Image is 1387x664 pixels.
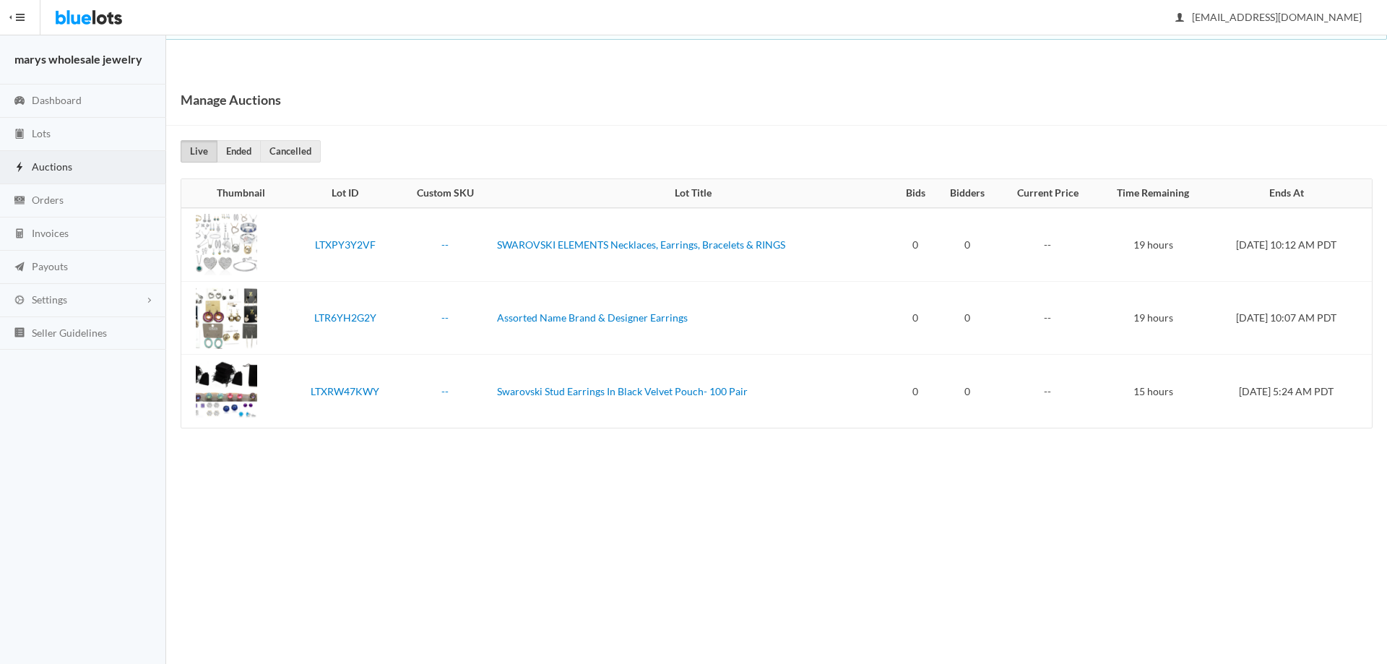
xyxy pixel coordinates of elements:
[32,260,68,272] span: Payouts
[12,294,27,308] ion-icon: cog
[1097,179,1209,208] th: Time Remaining
[32,293,67,306] span: Settings
[12,194,27,208] ion-icon: cash
[399,179,491,208] th: Custom SKU
[1209,208,1372,282] td: [DATE] 10:12 AM PDT
[32,227,69,239] span: Invoices
[497,385,748,397] a: Swarovski Stud Earrings In Black Velvet Pouch- 100 Pair
[894,208,936,282] td: 0
[1176,11,1362,23] span: [EMAIL_ADDRESS][DOMAIN_NAME]
[894,355,936,428] td: 0
[441,238,449,251] a: --
[181,89,281,111] h1: Manage Auctions
[32,160,72,173] span: Auctions
[32,194,64,206] span: Orders
[936,281,998,355] td: 0
[998,208,1097,282] td: --
[12,128,27,142] ion-icon: clipboard
[12,161,27,175] ion-icon: flash
[12,95,27,108] ion-icon: speedometer
[936,208,998,282] td: 0
[1209,281,1372,355] td: [DATE] 10:07 AM PDT
[1097,208,1209,282] td: 19 hours
[491,179,894,208] th: Lot Title
[936,355,998,428] td: 0
[14,52,142,66] strong: marys wholesale jewelry
[12,261,27,275] ion-icon: paper plane
[1209,179,1372,208] th: Ends At
[894,281,936,355] td: 0
[1209,355,1372,428] td: [DATE] 5:24 AM PDT
[497,311,688,324] a: Assorted Name Brand & Designer Earrings
[441,311,449,324] a: --
[1097,355,1209,428] td: 15 hours
[12,327,27,340] ion-icon: list box
[181,179,291,208] th: Thumbnail
[441,385,449,397] a: --
[894,179,936,208] th: Bids
[1172,12,1187,25] ion-icon: person
[497,238,785,251] a: SWAROVSKI ELEMENTS Necklaces, Earrings, Bracelets & RINGS
[1097,281,1209,355] td: 19 hours
[314,311,376,324] a: LTR6YH2G2Y
[32,327,107,339] span: Seller Guidelines
[998,179,1097,208] th: Current Price
[311,385,379,397] a: LTXRW47KWY
[936,179,998,208] th: Bidders
[32,94,82,106] span: Dashboard
[260,140,321,163] a: Cancelled
[315,238,376,251] a: LTXPY3Y2VF
[998,281,1097,355] td: --
[32,127,51,139] span: Lots
[217,140,261,163] a: Ended
[291,179,399,208] th: Lot ID
[12,228,27,241] ion-icon: calculator
[998,355,1097,428] td: --
[181,140,217,163] a: Live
